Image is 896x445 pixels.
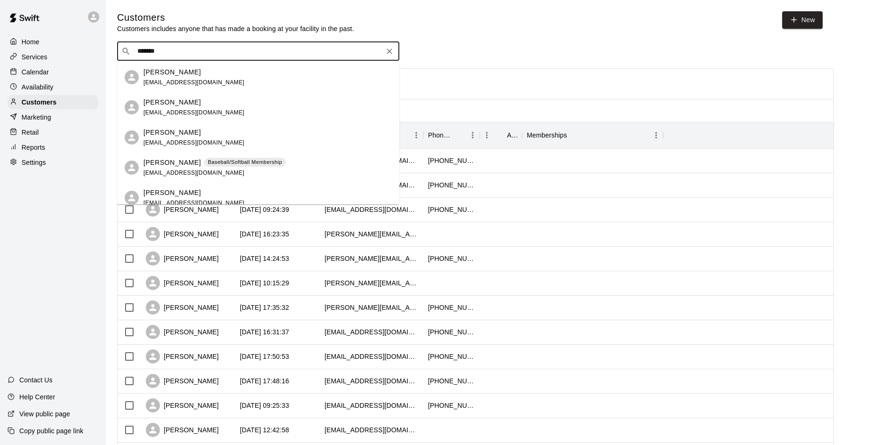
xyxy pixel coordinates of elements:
[143,97,201,107] p: [PERSON_NAME]
[649,128,663,142] button: Menu
[325,352,419,361] div: rfoster061895@gmail.com
[428,303,475,312] div: +12288065710
[143,109,245,116] span: [EMAIL_ADDRESS][DOMAIN_NAME]
[240,352,289,361] div: 2025-09-10 17:50:53
[208,158,282,166] p: Baseball/Softball Membership
[8,95,98,109] a: Customers
[494,129,507,142] button: Sort
[125,130,139,145] div: Michael Mcfarland
[146,325,219,339] div: [PERSON_NAME]
[428,205,475,214] div: +13183341445
[146,202,219,217] div: [PERSON_NAME]
[19,392,55,402] p: Help Center
[143,79,245,86] span: [EMAIL_ADDRESS][DOMAIN_NAME]
[146,374,219,388] div: [PERSON_NAME]
[146,423,219,437] div: [PERSON_NAME]
[146,251,219,266] div: [PERSON_NAME]
[782,11,823,29] a: New
[125,191,139,205] div: Michael Miller
[117,42,399,61] div: Search customers by name or email
[22,52,48,62] p: Services
[325,205,419,214] div: jordansandersjes05@icloud.com
[240,401,289,410] div: 2025-09-10 09:25:33
[143,67,201,77] p: [PERSON_NAME]
[19,409,70,419] p: View public page
[325,327,419,337] div: kodydauro@gmail.com
[383,45,396,58] button: Clear
[428,401,475,410] div: +12283326693
[466,128,480,142] button: Menu
[567,129,580,142] button: Sort
[240,327,289,337] div: 2025-09-11 16:31:37
[480,128,494,142] button: Menu
[428,327,475,337] div: +12282091001
[423,122,480,148] div: Phone Number
[22,113,51,122] p: Marketing
[325,254,419,263] div: emily.wielgosz@gmail.com
[22,67,49,77] p: Calendar
[240,376,289,386] div: 2025-09-10 17:48:16
[428,122,452,148] div: Phone Number
[146,300,219,315] div: [PERSON_NAME]
[22,82,54,92] p: Availability
[143,200,245,206] span: [EMAIL_ADDRESS][DOMAIN_NAME]
[143,139,245,146] span: [EMAIL_ADDRESS][DOMAIN_NAME]
[22,37,40,47] p: Home
[428,254,475,263] div: +12282345281
[240,278,289,288] div: 2025-09-13 10:15:29
[146,349,219,364] div: [PERSON_NAME]
[22,128,39,137] p: Retail
[8,125,98,139] a: Retail
[527,122,567,148] div: Memberships
[428,156,475,165] div: +12284717956
[143,170,245,176] span: [EMAIL_ADDRESS][DOMAIN_NAME]
[507,122,517,148] div: Age
[117,11,354,24] h5: Customers
[117,24,354,33] p: Customers includes anyone that has made a booking at your facility in the past.
[325,425,419,435] div: jroland1207@gmail.com
[143,188,201,198] p: [PERSON_NAME]
[19,375,53,385] p: Contact Us
[428,376,475,386] div: +12282299051
[125,70,139,84] div: Michael Santos
[240,425,289,435] div: 2025-09-08 12:42:58
[522,122,663,148] div: Memberships
[480,122,522,148] div: Age
[8,50,98,64] a: Services
[452,129,466,142] button: Sort
[143,158,201,168] p: [PERSON_NAME]
[125,100,139,114] div: Michael Stage
[428,180,475,190] div: +12283139066
[240,229,289,239] div: 2025-09-13 16:23:35
[428,352,475,361] div: +12287600063
[8,155,98,170] a: Settings
[325,376,419,386] div: clay.southworth97@gmail.com
[8,80,98,94] a: Availability
[8,35,98,49] a: Home
[240,303,289,312] div: 2025-09-12 17:35:32
[240,205,289,214] div: 2025-09-14 09:24:39
[325,229,419,239] div: mitchell.chip@gmail.com
[8,110,98,124] a: Marketing
[8,140,98,154] a: Reports
[146,398,219,413] div: [PERSON_NAME]
[240,254,289,263] div: 2025-09-13 14:24:53
[409,128,423,142] button: Menu
[146,227,219,241] div: [PERSON_NAME]
[22,143,45,152] p: Reports
[325,303,419,312] div: jason.estep@ymail.com
[19,426,83,436] p: Copy public page link
[125,161,139,175] div: Michael McCabe
[22,158,46,167] p: Settings
[325,278,419,288] div: shannon.estep@ymail.com
[320,122,423,148] div: Email
[8,65,98,79] a: Calendar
